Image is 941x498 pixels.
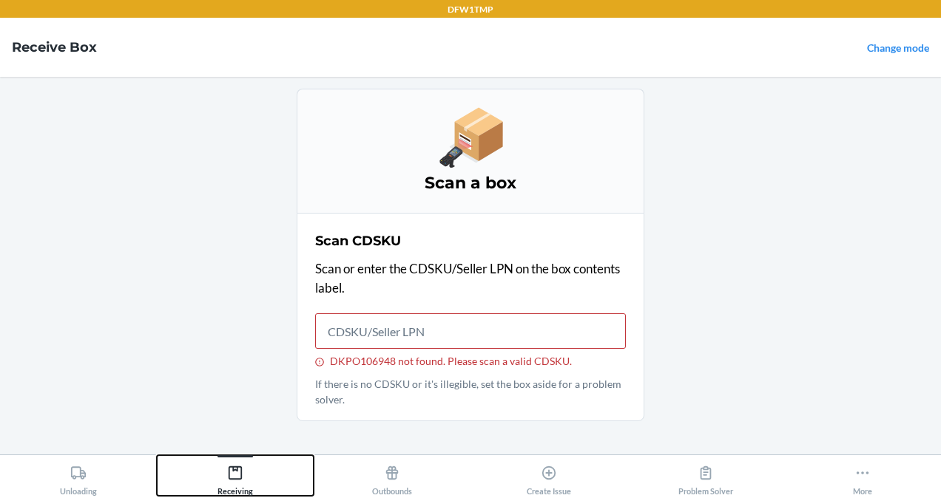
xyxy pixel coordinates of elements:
p: If there is no CDSKU or it's illegible, set the box aside for a problem solver. [315,376,626,407]
h3: Scan a box [315,171,626,195]
p: Scan or enter the CDSKU/Seller LPN on the box contents label. [315,259,626,297]
div: More [853,459,872,496]
button: More [784,455,941,496]
div: Receiving [217,459,253,496]
a: Change mode [867,41,929,54]
button: Problem Solver [627,455,784,496]
button: Create Issue [470,455,627,496]
p: DFW1TMP [448,3,493,16]
div: Outbounds [372,459,412,496]
h2: Scan CDSKU [315,231,401,250]
input: DKPO106948 not found. Please scan a valid CDSKU. [315,313,626,349]
div: Problem Solver [678,459,733,496]
button: Receiving [157,455,314,496]
h4: Receive Box [12,38,97,57]
div: Unloading [60,459,97,496]
button: Outbounds [314,455,470,496]
div: Create Issue [527,459,571,496]
div: DKPO106948 not found. Please scan a valid CDSKU. [315,355,626,367]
